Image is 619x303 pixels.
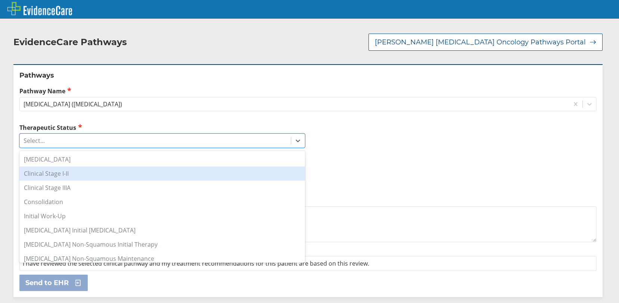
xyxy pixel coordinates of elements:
[375,38,586,47] span: [PERSON_NAME] [MEDICAL_DATA] Oncology Pathways Portal
[23,259,369,268] span: I have reviewed the selected clinical pathway and my treatment recommendations for this patient a...
[19,237,305,252] div: [MEDICAL_DATA] Non-Squamous Initial Therapy
[19,71,597,80] h2: Pathways
[19,196,597,204] label: Additional Details
[19,166,305,181] div: Clinical Stage I-II
[368,34,603,51] button: [PERSON_NAME] [MEDICAL_DATA] Oncology Pathways Portal
[19,87,597,95] label: Pathway Name
[19,123,305,132] label: Therapeutic Status
[19,152,305,166] div: [MEDICAL_DATA]
[13,37,127,48] h2: EvidenceCare Pathways
[19,223,305,237] div: [MEDICAL_DATA] Initial [MEDICAL_DATA]
[19,181,305,195] div: Clinical Stage IIIA
[25,278,69,287] span: Send to EHR
[19,275,88,291] button: Send to EHR
[7,2,72,15] img: EvidenceCare
[24,137,45,145] div: Select...
[24,100,122,108] div: [MEDICAL_DATA] ([MEDICAL_DATA])
[19,252,305,266] div: [MEDICAL_DATA] Non-Squamous Maintenance
[19,195,305,209] div: Consolidation
[19,209,305,223] div: Initial Work-Up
